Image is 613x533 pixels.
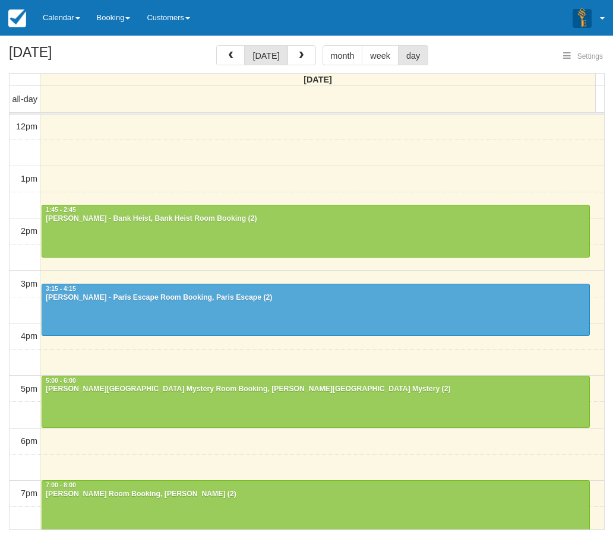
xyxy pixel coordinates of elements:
span: 3:15 - 4:15 [46,285,76,292]
span: 6pm [21,436,37,446]
div: [PERSON_NAME][GEOGRAPHIC_DATA] Mystery Room Booking, [PERSON_NAME][GEOGRAPHIC_DATA] Mystery (2) [45,385,586,394]
span: all-day [12,94,37,104]
span: 5:00 - 6:00 [46,377,76,384]
button: month [323,45,363,65]
span: 2pm [21,226,37,236]
button: [DATE] [244,45,287,65]
a: 7:00 - 8:00[PERSON_NAME] Room Booking, [PERSON_NAME] (2) [42,480,590,532]
div: [PERSON_NAME] - Paris Escape Room Booking, Paris Escape (2) [45,293,586,303]
span: 5pm [21,384,37,394]
span: 3pm [21,279,37,288]
img: checkfront-main-nav-mini-logo.png [8,9,26,27]
button: week [362,45,399,65]
span: 1pm [21,174,37,183]
span: 12pm [16,122,37,131]
a: 5:00 - 6:00[PERSON_NAME][GEOGRAPHIC_DATA] Mystery Room Booking, [PERSON_NAME][GEOGRAPHIC_DATA] My... [42,376,590,428]
div: [PERSON_NAME] Room Booking, [PERSON_NAME] (2) [45,490,586,499]
span: 4pm [21,331,37,341]
h2: [DATE] [9,45,159,67]
div: [PERSON_NAME] - Bank Heist, Bank Heist Room Booking (2) [45,214,586,224]
span: Settings [577,52,603,61]
span: [DATE] [304,75,332,84]
span: 1:45 - 2:45 [46,207,76,213]
button: Settings [556,48,610,65]
button: day [398,45,428,65]
a: 1:45 - 2:45[PERSON_NAME] - Bank Heist, Bank Heist Room Booking (2) [42,205,590,257]
span: 7pm [21,488,37,498]
img: A3 [573,8,592,27]
a: 3:15 - 4:15[PERSON_NAME] - Paris Escape Room Booking, Paris Escape (2) [42,284,590,336]
span: 7:00 - 8:00 [46,482,76,488]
